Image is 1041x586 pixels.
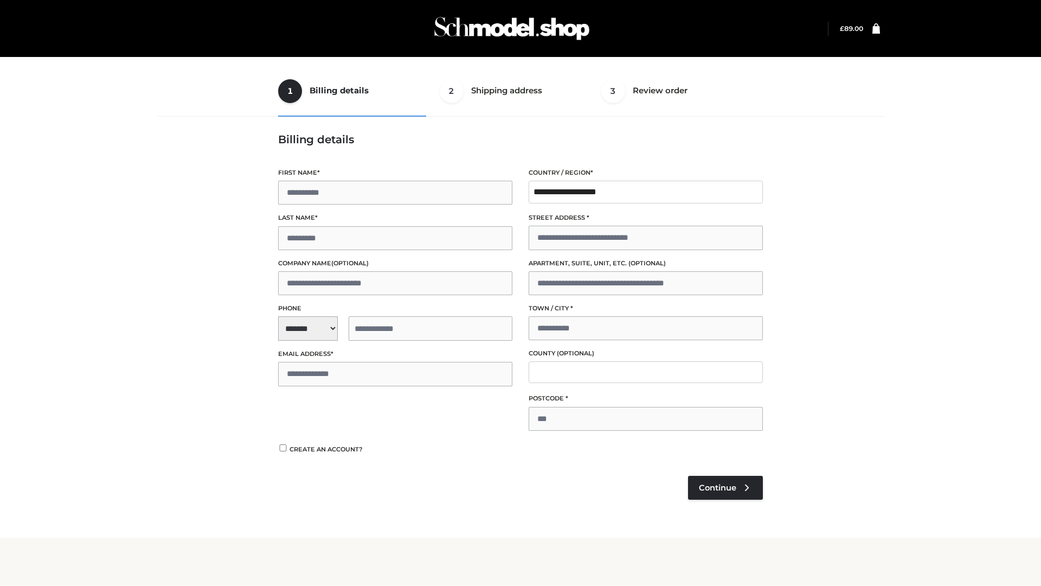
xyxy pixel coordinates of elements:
[430,7,593,50] img: Schmodel Admin 964
[557,349,594,357] span: (optional)
[529,168,763,178] label: Country / Region
[278,168,512,178] label: First name
[278,444,288,451] input: Create an account?
[840,24,844,33] span: £
[278,258,512,269] label: Company name
[529,348,763,359] label: County
[278,213,512,223] label: Last name
[628,259,666,267] span: (optional)
[278,303,512,314] label: Phone
[278,349,512,359] label: Email address
[529,393,763,404] label: Postcode
[529,258,763,269] label: Apartment, suite, unit, etc.
[331,259,369,267] span: (optional)
[290,445,363,453] span: Create an account?
[840,24,863,33] a: £89.00
[278,133,763,146] h3: Billing details
[699,483,736,493] span: Continue
[529,303,763,314] label: Town / City
[529,213,763,223] label: Street address
[840,24,863,33] bdi: 89.00
[688,476,763,500] a: Continue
